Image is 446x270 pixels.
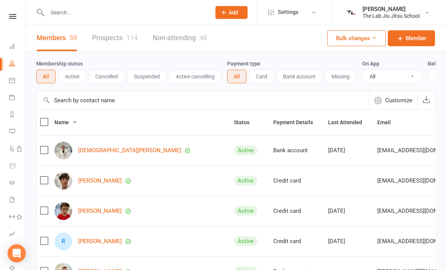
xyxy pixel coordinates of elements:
[377,119,399,125] span: Email
[234,236,257,246] div: Active
[54,142,72,159] img: Iman
[344,5,359,20] img: thumb_image1727872028.png
[234,119,258,125] span: Status
[9,226,26,243] a: Assessments
[54,233,72,250] div: Rowan
[362,6,420,12] div: [PERSON_NAME]
[377,118,399,127] button: Email
[229,9,238,16] span: Add
[249,70,274,83] button: Card
[406,34,426,43] span: Member
[70,34,77,42] div: 59
[328,119,370,125] span: Last Attended
[54,172,72,190] img: Taumane
[169,70,221,83] button: Active cancelling
[8,244,26,262] div: Open Intercom Messenger
[200,34,207,42] div: 48
[234,118,258,127] button: Status
[36,61,83,67] label: Membership status
[9,73,26,90] a: Calendar
[273,238,321,245] div: Credit card
[127,70,166,83] button: Suspended
[385,96,412,105] span: Customize
[328,118,370,127] button: Last Attended
[54,119,77,125] span: Name
[273,119,321,125] span: Payment Details
[234,176,257,186] div: Active
[9,107,26,124] a: Reports
[234,206,257,216] div: Active
[327,30,386,46] button: Bulk changes
[278,4,299,21] span: Settings
[78,238,122,245] a: [PERSON_NAME]
[89,70,124,83] button: Cancelled
[126,34,138,42] div: 114
[54,202,72,220] img: Theo
[273,178,321,184] div: Credit card
[362,61,379,67] label: On App
[45,7,206,18] input: Search...
[273,208,321,214] div: Credit card
[227,61,260,67] label: Payment type
[273,147,321,154] div: Bank account
[328,147,370,154] div: [DATE]
[9,90,26,107] a: Payments
[78,178,122,184] a: [PERSON_NAME]
[36,70,56,83] button: All
[388,30,435,46] a: Member
[234,145,257,155] div: Active
[9,39,26,56] a: Dashboard
[362,12,420,19] div: The Lab Jiu Jitsu School
[325,70,356,83] button: Missing
[215,6,248,19] button: Add
[37,25,77,51] a: Members59
[328,208,370,214] div: [DATE]
[54,118,77,127] button: Name
[9,158,26,175] a: Product Sales
[78,208,122,214] a: [PERSON_NAME]
[273,118,321,127] button: Payment Details
[227,70,246,83] button: All
[37,91,369,109] input: Search by contact name
[92,25,138,51] a: Prospects114
[369,91,417,109] button: Customize
[59,70,86,83] button: Active
[277,70,322,83] button: Bank account
[153,25,207,51] a: Non-attending48
[9,56,26,73] a: People
[328,238,370,245] div: [DATE]
[78,147,181,154] a: [DEMOGRAPHIC_DATA][PERSON_NAME]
